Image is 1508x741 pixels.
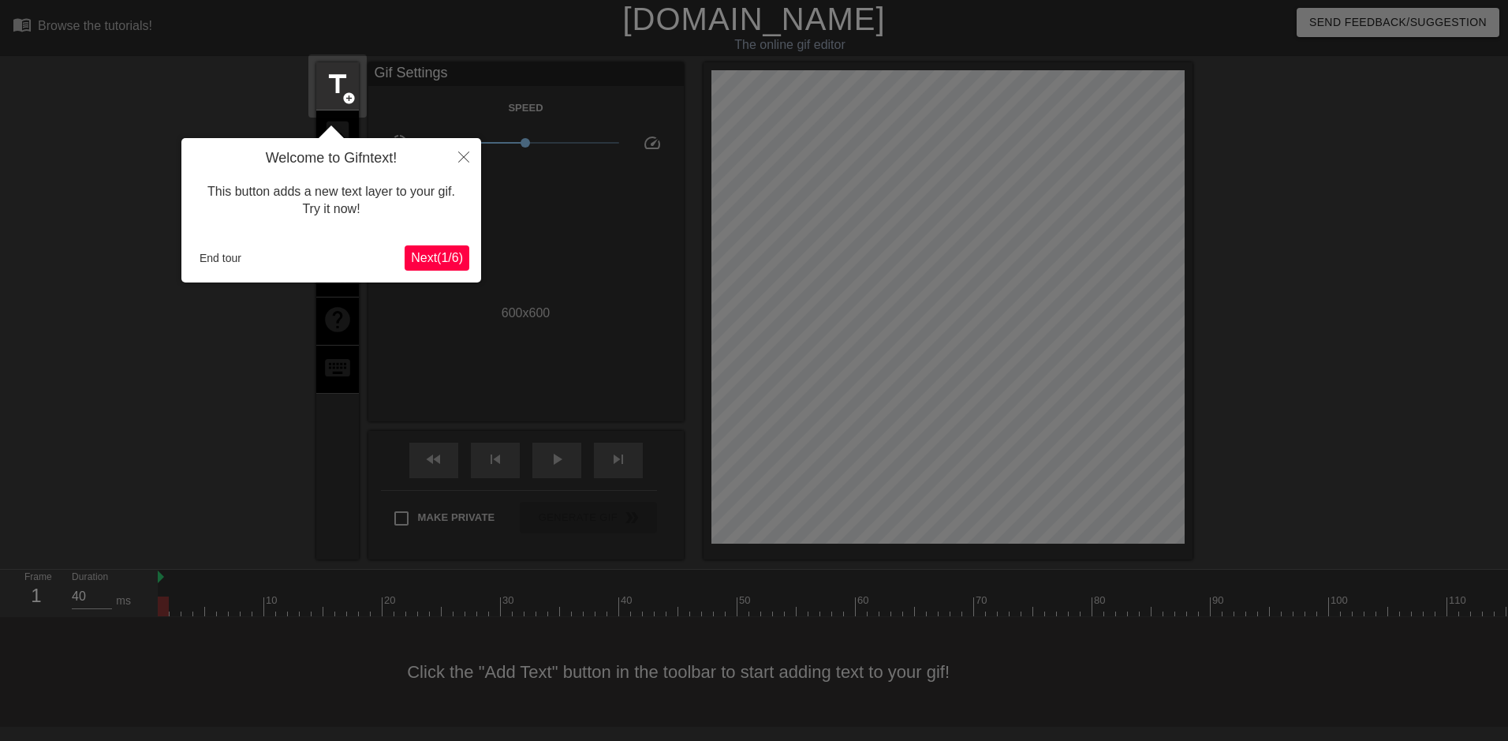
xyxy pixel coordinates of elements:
button: Close [446,138,481,174]
div: This button adds a new text layer to your gif. Try it now! [193,167,469,234]
button: End tour [193,246,248,270]
span: Next ( 1 / 6 ) [411,251,463,264]
h4: Welcome to Gifntext! [193,150,469,167]
button: Next [405,245,469,271]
